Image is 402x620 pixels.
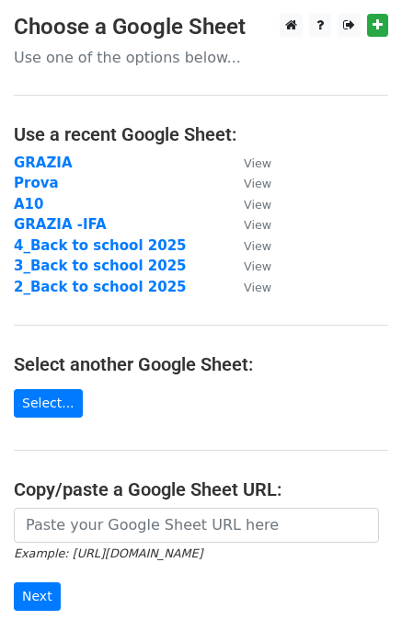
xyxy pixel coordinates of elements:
[14,478,388,500] h4: Copy/paste a Google Sheet URL:
[14,353,388,375] h4: Select another Google Sheet:
[14,155,73,171] a: GRAZIA
[14,14,388,40] h3: Choose a Google Sheet
[14,389,83,418] a: Select...
[14,582,61,611] input: Next
[225,279,271,295] a: View
[225,196,271,212] a: View
[225,258,271,274] a: View
[14,508,379,543] input: Paste your Google Sheet URL here
[225,155,271,171] a: View
[225,175,271,191] a: View
[14,175,59,191] a: Prova
[14,48,388,67] p: Use one of the options below...
[14,279,187,295] a: 2_Back to school 2025
[244,239,271,253] small: View
[244,198,271,212] small: View
[244,259,271,273] small: View
[14,123,388,145] h4: Use a recent Google Sheet:
[14,216,107,233] a: GRAZIA -IFA
[244,218,271,232] small: View
[244,156,271,170] small: View
[14,258,187,274] a: 3_Back to school 2025
[244,177,271,190] small: View
[14,237,187,254] a: 4_Back to school 2025
[244,281,271,294] small: View
[14,546,202,560] small: Example: [URL][DOMAIN_NAME]
[225,216,271,233] a: View
[225,237,271,254] a: View
[14,196,43,212] a: A10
